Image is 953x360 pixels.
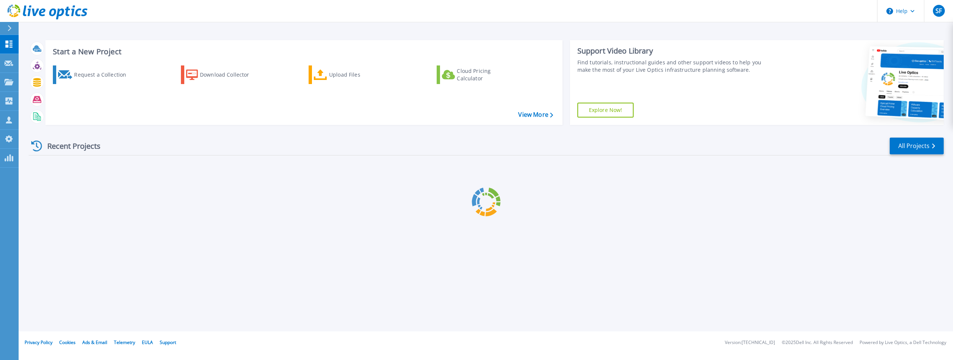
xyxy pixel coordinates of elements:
div: Upload Files [329,67,389,82]
div: Recent Projects [29,137,111,155]
a: Cookies [59,339,76,345]
div: Cloud Pricing Calculator [457,67,516,82]
a: Explore Now! [577,103,634,118]
a: Privacy Policy [25,339,52,345]
a: EULA [142,339,153,345]
span: SF [936,8,942,14]
a: View More [518,111,553,118]
div: Download Collector [200,67,259,82]
div: Request a Collection [74,67,134,82]
a: Ads & Email [82,339,107,345]
a: Upload Files [309,65,392,84]
a: Download Collector [181,65,264,84]
li: © 2025 Dell Inc. All Rights Reserved [782,340,853,345]
a: Cloud Pricing Calculator [437,65,520,84]
a: Request a Collection [53,65,136,84]
div: Support Video Library [577,46,771,56]
a: Telemetry [114,339,135,345]
li: Version: [TECHNICAL_ID] [725,340,775,345]
a: All Projects [890,138,944,154]
a: Support [160,339,176,345]
li: Powered by Live Optics, a Dell Technology [860,340,946,345]
h3: Start a New Project [53,48,553,56]
div: Find tutorials, instructional guides and other support videos to help you make the most of your L... [577,59,771,74]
